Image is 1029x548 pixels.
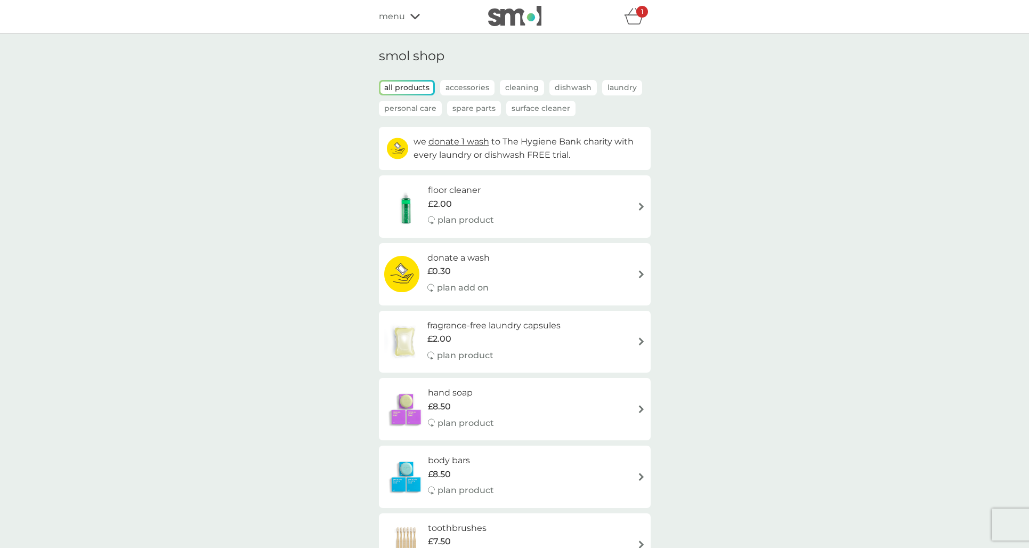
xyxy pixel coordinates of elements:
[437,349,493,362] p: plan product
[437,483,494,497] p: plan product
[549,80,597,95] button: Dishwash
[506,101,576,116] button: Surface Cleaner
[602,80,642,95] button: Laundry
[637,337,645,345] img: arrow right
[379,101,442,116] button: Personal Care
[384,391,428,428] img: hand soap
[500,80,544,95] button: Cleaning
[440,80,495,95] button: Accessories
[428,183,494,197] h6: floor cleaner
[414,135,643,162] p: we to The Hygiene Bank charity with every laundry or dishwash FREE trial.
[437,213,494,227] p: plan product
[427,251,490,265] h6: donate a wash
[384,323,425,360] img: fragrance-free laundry capsules
[427,332,451,346] span: £2.00
[428,386,494,400] h6: hand soap
[624,6,651,27] div: basket
[380,82,433,94] button: all products
[379,10,405,23] span: menu
[427,319,561,333] h6: fragrance-free laundry capsules
[637,405,645,413] img: arrow right
[488,6,541,26] img: smol
[428,454,494,468] h6: body bars
[384,458,428,496] img: body bars
[637,203,645,211] img: arrow right
[379,49,651,64] h1: smol shop
[428,136,489,147] span: donate 1 wash
[428,521,494,535] h6: toothbrushes
[428,468,451,481] span: £8.50
[428,400,451,414] span: £8.50
[637,473,645,481] img: arrow right
[637,270,645,278] img: arrow right
[427,264,451,278] span: £0.30
[447,101,501,116] button: Spare Parts
[437,281,489,295] p: plan add on
[384,188,428,225] img: floor cleaner
[428,197,452,211] span: £2.00
[384,255,420,293] img: donate a wash
[437,416,494,430] p: plan product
